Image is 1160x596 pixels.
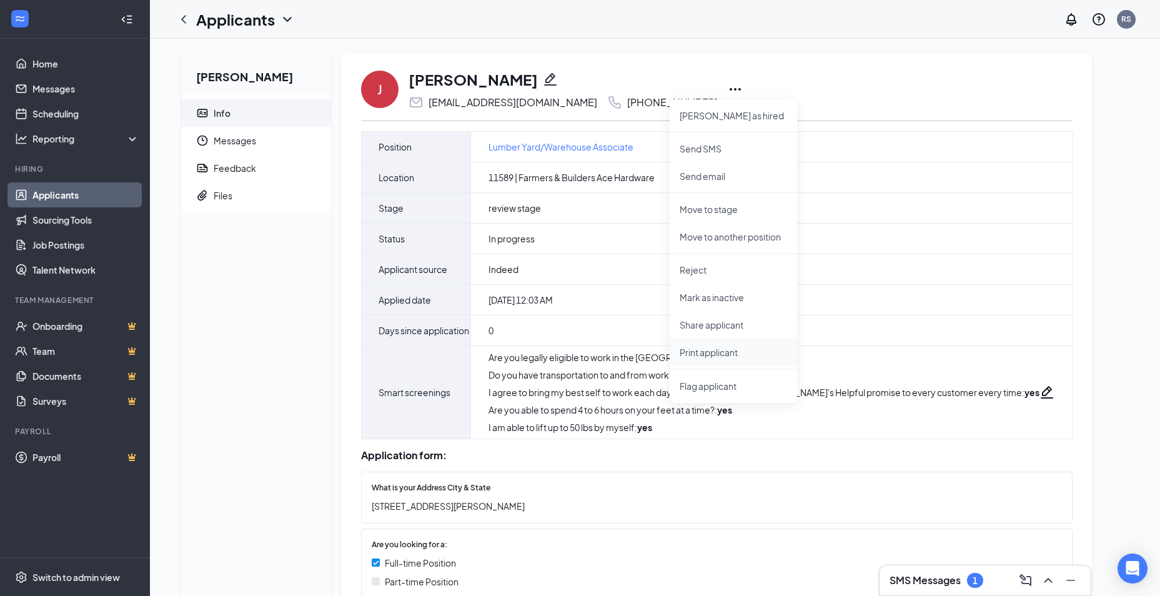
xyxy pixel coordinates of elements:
[1063,573,1078,588] svg: Minimize
[181,182,331,209] a: PaperclipFiles
[543,72,558,87] svg: Pencil
[379,139,412,154] span: Position
[488,140,633,154] a: Lumber Yard/Warehouse Associate
[379,292,431,307] span: Applied date
[488,294,553,306] span: [DATE] 12:03 AM
[214,189,232,202] div: Files
[32,232,139,257] a: Job Postings
[488,386,1039,399] div: I agree to bring my best self to work each day in order to deliver on [PERSON_NAME]'s Helpful pro...
[379,201,404,216] span: Stage
[488,351,1039,364] div: Are you legally eligible to work in the [GEOGRAPHIC_DATA]? :
[32,445,139,470] a: PayrollCrown
[372,499,1049,513] span: [STREET_ADDRESS][PERSON_NAME]
[196,107,209,119] svg: ContactCard
[176,12,191,27] svg: ChevronLeft
[1018,573,1033,588] svg: ComposeMessage
[385,575,459,589] span: Part-time Position
[196,9,275,30] h1: Applicants
[379,385,450,400] span: Smart screenings
[181,127,331,154] a: ClockMessages
[717,404,732,415] strong: yes
[32,182,139,207] a: Applicants
[32,76,139,101] a: Messages
[680,264,787,276] p: Reject
[607,95,622,110] svg: Phone
[627,96,718,109] div: [PHONE_NUMBER]
[181,154,331,182] a: ReportFeedback
[372,482,490,494] span: What is your Address City & State
[385,556,456,570] span: Full-time Position
[488,232,535,245] span: In progress
[1024,387,1039,398] strong: yes
[214,162,256,174] div: Feedback
[32,257,139,282] a: Talent Network
[680,319,787,331] p: Share applicant
[372,539,447,551] span: Are you looking for a:
[488,202,541,214] span: review stage
[488,421,1039,434] div: I am able to lift up to 50 lbs by myself :
[1064,12,1079,27] svg: Notifications
[488,171,655,184] span: 11589 | Farmers & Builders Ace Hardware
[15,571,27,584] svg: Settings
[680,291,787,304] p: Mark as inactive
[32,101,139,126] a: Scheduling
[680,109,787,122] p: [PERSON_NAME] as hired
[121,13,133,26] svg: Collapse
[181,54,331,94] h2: [PERSON_NAME]
[680,203,787,216] p: Move to stage
[32,389,139,414] a: SurveysCrown
[409,95,424,110] svg: Email
[181,99,331,127] a: ContactCardInfo
[32,364,139,389] a: DocumentsCrown
[1041,573,1056,588] svg: ChevronUp
[728,82,743,97] svg: Ellipses
[1061,570,1081,590] button: Minimize
[890,574,961,587] h3: SMS Messages
[680,346,787,359] p: Print applicant
[429,96,597,109] div: [EMAIL_ADDRESS][DOMAIN_NAME]
[680,170,787,182] p: Send email
[1118,554,1148,584] div: Open Intercom Messenger
[15,295,137,305] div: Team Management
[488,263,518,276] span: Indeed
[680,231,787,243] p: Move to another position
[1016,570,1036,590] button: ComposeMessage
[1091,12,1106,27] svg: QuestionInfo
[32,314,139,339] a: OnboardingCrown
[637,422,652,433] strong: yes
[488,324,493,337] span: 0
[214,127,321,154] span: Messages
[280,12,295,27] svg: ChevronDown
[32,339,139,364] a: TeamCrown
[15,132,27,145] svg: Analysis
[32,571,120,584] div: Switch to admin view
[1038,570,1058,590] button: ChevronUp
[488,369,1039,381] div: Do you have transportation to and from work? :
[32,132,140,145] div: Reporting
[32,207,139,232] a: Sourcing Tools
[361,449,1073,462] div: Application form:
[196,134,209,147] svg: Clock
[1121,14,1131,24] div: RS
[488,404,1039,416] div: Are you able to spend 4 to 6 hours on your feet at a time? :
[379,170,414,185] span: Location
[680,379,787,393] span: Flag applicant
[973,575,978,586] div: 1
[1039,385,1054,400] svg: Pencil
[196,189,209,202] svg: Paperclip
[680,142,787,155] p: Send SMS
[379,262,447,277] span: Applicant source
[379,323,469,338] span: Days since application
[15,164,137,174] div: Hiring
[14,12,26,25] svg: WorkstreamLogo
[32,51,139,76] a: Home
[15,426,137,437] div: Payroll
[377,81,382,98] div: J
[196,162,209,174] svg: Report
[379,231,405,246] span: Status
[409,69,538,90] h1: [PERSON_NAME]
[214,107,231,119] div: Info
